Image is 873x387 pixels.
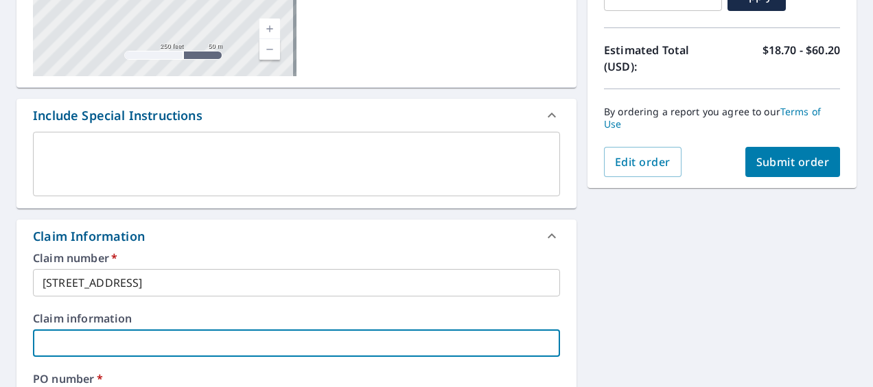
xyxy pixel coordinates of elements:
[604,42,722,75] p: Estimated Total (USD):
[33,227,145,246] div: Claim Information
[259,19,280,39] a: Current Level 17, Zoom In
[604,147,682,177] button: Edit order
[16,220,577,253] div: Claim Information
[763,42,840,75] p: $18.70 - $60.20
[604,105,821,130] a: Terms of Use
[745,147,841,177] button: Submit order
[33,373,560,384] label: PO number
[33,106,202,125] div: Include Special Instructions
[16,99,577,132] div: Include Special Instructions
[259,39,280,60] a: Current Level 17, Zoom Out
[756,154,830,169] span: Submit order
[615,154,671,169] span: Edit order
[33,253,560,263] label: Claim number
[604,106,840,130] p: By ordering a report you agree to our
[33,313,560,324] label: Claim information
